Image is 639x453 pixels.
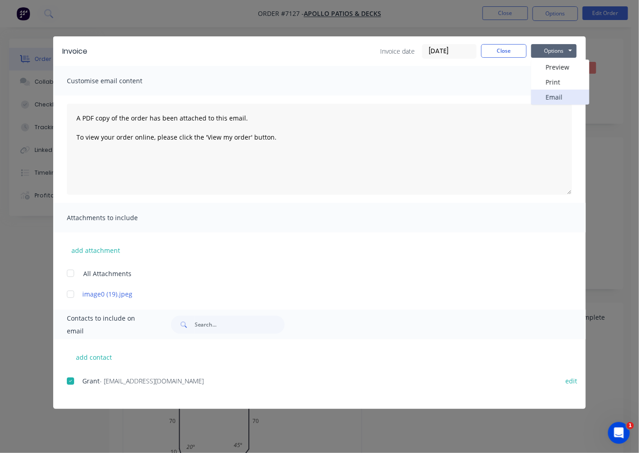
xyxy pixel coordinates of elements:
[82,289,549,299] a: image0 (19).jpeg
[608,422,630,444] iframe: Intercom live chat
[62,46,87,57] div: Invoice
[100,377,204,385] span: - [EMAIL_ADDRESS][DOMAIN_NAME]
[627,422,634,429] span: 1
[531,75,589,90] button: Print
[531,90,589,105] button: Email
[67,211,167,224] span: Attachments to include
[67,243,125,257] button: add attachment
[83,269,131,278] span: All Attachments
[67,75,167,87] span: Customise email content
[380,46,415,56] span: Invoice date
[560,375,583,387] button: edit
[481,44,527,58] button: Close
[67,312,148,337] span: Contacts to include on email
[195,316,285,334] input: Search...
[531,44,577,58] button: Options
[67,350,121,364] button: add contact
[67,104,572,195] textarea: A PDF copy of the order has been attached to this email. To view your order online, please click ...
[82,377,100,385] span: Grant
[531,60,589,75] button: Preview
